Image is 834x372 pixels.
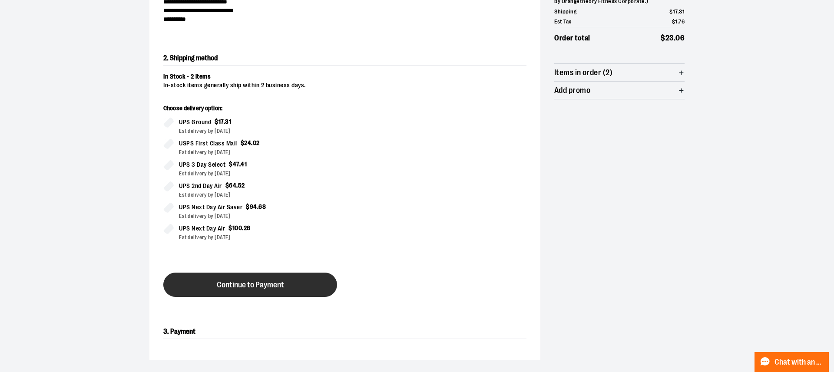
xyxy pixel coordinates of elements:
span: $ [229,161,233,168]
span: . [251,139,253,146]
span: . [674,34,676,42]
input: UPS Next Day Air$100.28Est delivery by [DATE] [163,224,174,234]
button: Items in order (2) [554,64,685,81]
span: 94 [250,203,257,210]
span: . [678,18,679,25]
span: USPS First Class Mail [179,138,237,148]
input: UPS Ground$17.31Est delivery by [DATE] [163,117,174,128]
span: 17 [218,118,224,125]
span: UPS Next Day Air [179,224,225,234]
span: 1 [675,18,678,25]
span: 68 [258,203,266,210]
span: $ [669,8,673,15]
span: . [242,224,244,231]
span: UPS Next Day Air Saver [179,202,242,212]
span: . [224,118,225,125]
div: Est delivery by [DATE] [179,127,338,135]
input: UPS 3 Day Select$47.41Est delivery by [DATE] [163,160,174,170]
span: 31 [225,118,231,125]
div: Est delivery by [DATE] [179,148,338,156]
h2: 2. Shipping method [163,51,526,66]
input: UPS Next Day Air Saver$94.68Est delivery by [DATE] [163,202,174,213]
button: Chat with an Expert [755,352,829,372]
div: Est delivery by [DATE] [179,234,338,241]
span: $ [241,139,245,146]
div: Est delivery by [DATE] [179,170,338,178]
div: Est delivery by [DATE] [179,212,338,220]
span: 100 [232,224,242,231]
span: 17 [673,8,678,15]
span: 06 [675,34,685,42]
span: $ [228,224,232,231]
span: UPS Ground [179,117,211,127]
span: Items in order (2) [554,69,612,77]
div: In Stock - 2 items [163,72,526,81]
span: Add promo [554,86,590,95]
button: Continue to Payment [163,273,337,297]
div: Est delivery by [DATE] [179,191,338,199]
span: UPS 3 Day Select [179,160,225,170]
span: Est Tax [554,17,572,26]
span: 02 [253,139,260,146]
span: $ [215,118,218,125]
span: Order total [554,33,590,44]
input: UPS 2nd Day Air$64.52Est delivery by [DATE] [163,181,174,191]
span: 24 [244,139,251,146]
span: 47 [233,161,239,168]
span: . [257,203,259,210]
span: 64 [229,182,236,189]
span: Continue to Payment [217,281,284,289]
span: 23 [665,34,674,42]
h2: 3. Payment [163,325,526,339]
input: USPS First Class Mail$24.02Est delivery by [DATE] [163,138,174,149]
div: In-stock items generally ship within 2 business days. [163,81,526,90]
span: 41 [241,161,247,168]
span: $ [225,182,229,189]
span: . [239,161,241,168]
span: Chat with an Expert [774,358,824,366]
span: 28 [244,224,251,231]
span: 76 [678,18,685,25]
span: $ [661,34,665,42]
span: . [236,182,238,189]
span: UPS 2nd Day Air [179,181,222,191]
span: 52 [238,182,245,189]
button: Add promo [554,82,685,99]
span: . [678,8,679,15]
span: 31 [679,8,685,15]
p: Choose delivery option: [163,104,338,117]
span: $ [246,203,250,210]
span: $ [672,18,675,25]
span: Shipping [554,7,576,16]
